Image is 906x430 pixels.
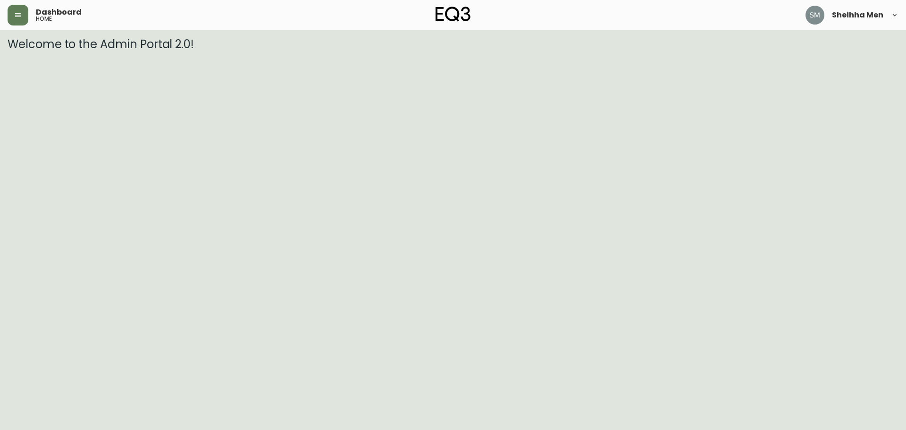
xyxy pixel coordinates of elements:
span: Sheihha Men [832,11,883,19]
span: Dashboard [36,8,82,16]
img: logo [436,7,470,22]
h5: home [36,16,52,22]
h3: Welcome to the Admin Portal 2.0! [8,38,898,51]
img: cfa6f7b0e1fd34ea0d7b164297c1067f [805,6,824,25]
